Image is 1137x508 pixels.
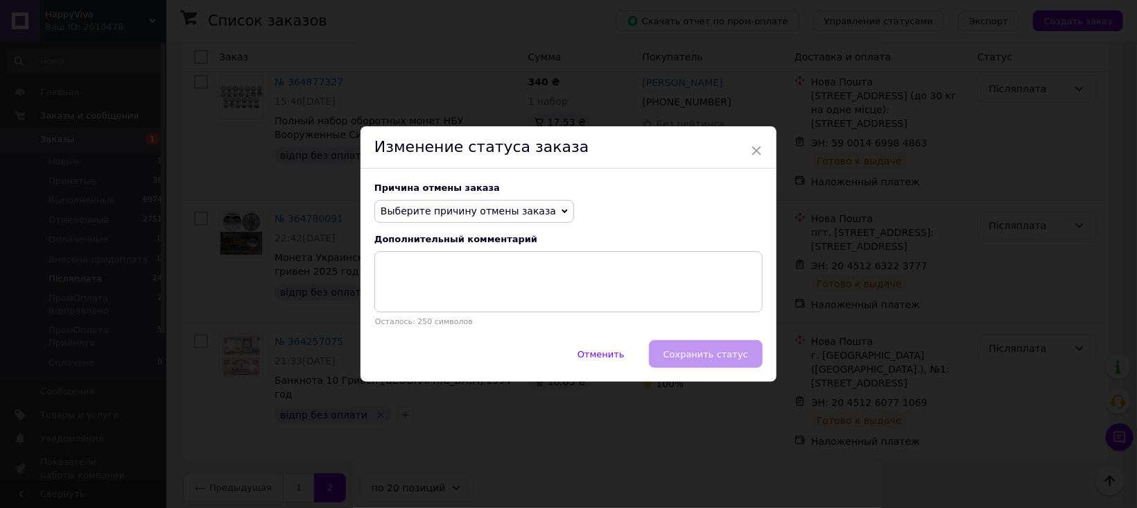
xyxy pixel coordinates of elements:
div: Дополнительный комментарий [374,234,763,244]
p: Осталось: 250 символов [374,317,763,326]
span: Отменить [578,349,625,359]
button: Отменить [563,340,639,368]
span: Выберите причину отмены заказа [381,205,556,217]
div: Причина отмены заказа [374,183,763,193]
span: × [750,139,763,162]
div: Изменение статуса заказа [361,126,776,169]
